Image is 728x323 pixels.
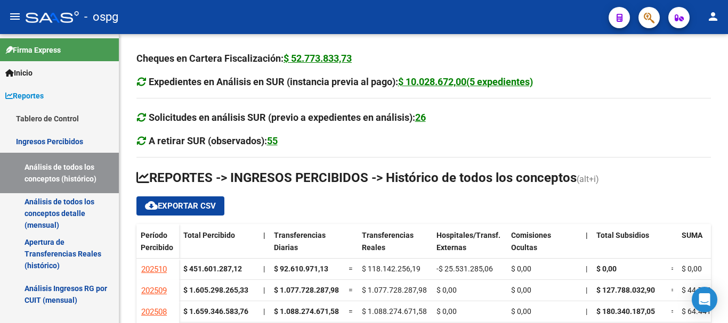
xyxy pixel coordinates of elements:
[141,307,167,317] span: 202508
[263,231,265,239] span: |
[274,264,328,273] span: $ 92.610.971,13
[259,224,270,269] datatable-header-cell: |
[596,307,655,316] span: $ 180.340.187,05
[267,134,278,148] div: 55
[263,286,265,294] span: |
[145,199,158,212] mat-icon: cloud_download
[149,76,533,87] strong: Expedientes en Análisis en SUR (instancia previa al pago):
[511,307,531,316] span: $ 0,00
[141,231,173,252] span: Período Percibido
[682,231,702,239] span: SUMA
[671,264,675,273] span: =
[586,286,587,294] span: |
[398,74,533,89] div: $ 10.028.672,00(5 expedientes)
[586,264,587,273] span: |
[149,112,426,123] strong: Solicitudes en análisis SUR (previo a expedientes en análisis):
[415,110,426,125] div: 26
[183,231,235,239] span: Total Percibido
[183,264,242,273] strong: $ 451.601.287,12
[5,90,44,102] span: Reportes
[436,307,457,316] span: $ 0,00
[84,5,118,29] span: - ospg
[136,170,577,185] span: REPORTES -> INGRESOS PERCIBIDOS -> Histórico de todos los conceptos
[436,286,457,294] span: $ 0,00
[263,307,265,316] span: |
[511,286,531,294] span: $ 0,00
[362,307,427,316] span: $ 1.088.274.671,58
[136,224,179,269] datatable-header-cell: Período Percibido
[136,53,352,64] strong: Cheques en Cartera Fiscalización:
[141,286,167,295] span: 202509
[436,231,500,252] span: Hospitales/Transf. Externas
[358,224,432,269] datatable-header-cell: Transferencias Reales
[349,307,353,316] span: =
[432,224,507,269] datatable-header-cell: Hospitales/Transf. Externas
[577,174,599,184] span: (alt+i)
[9,10,21,23] mat-icon: menu
[274,231,326,252] span: Transferencias Diarias
[596,231,649,239] span: Total Subsidios
[596,286,655,294] span: $ 127.788.032,90
[362,231,414,252] span: Transferencias Reales
[263,264,265,273] span: |
[511,264,531,273] span: $ 0,00
[149,135,278,146] strong: A retirar SUR (observados):
[707,10,719,23] mat-icon: person
[136,196,224,216] button: Exportar CSV
[436,264,493,273] span: -$ 25.531.285,06
[274,307,339,316] span: $ 1.088.274.671,58
[5,67,33,79] span: Inicio
[284,51,352,66] div: $ 52.773.833,73
[183,286,248,294] strong: $ 1.605.298.265,33
[671,307,675,316] span: =
[581,224,592,269] datatable-header-cell: |
[692,287,717,312] div: Open Intercom Messenger
[362,264,420,273] span: $ 118.142.256,19
[511,231,551,252] span: Comisiones Ocultas
[586,231,588,239] span: |
[5,44,61,56] span: Firma Express
[592,224,667,269] datatable-header-cell: Total Subsidios
[183,307,248,316] strong: $ 1.659.346.583,76
[179,224,259,269] datatable-header-cell: Total Percibido
[507,224,581,269] datatable-header-cell: Comisiones Ocultas
[596,264,617,273] span: $ 0,00
[349,286,353,294] span: =
[141,264,167,274] span: 202510
[671,286,675,294] span: =
[349,264,353,273] span: =
[270,224,344,269] datatable-header-cell: Transferencias Diarias
[145,201,216,211] span: Exportar CSV
[682,264,702,273] span: $ 0,00
[362,286,427,294] span: $ 1.077.728.287,98
[274,286,339,294] span: $ 1.077.728.287,98
[586,307,587,316] span: |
